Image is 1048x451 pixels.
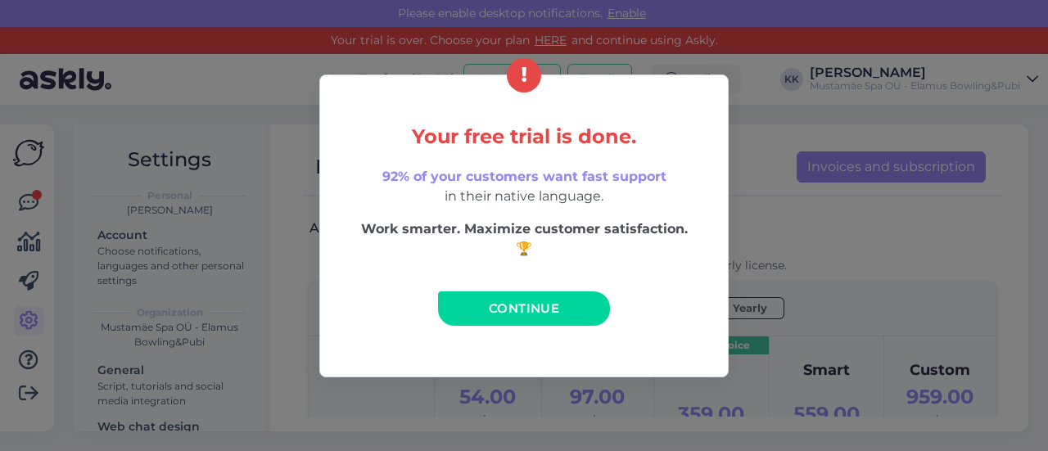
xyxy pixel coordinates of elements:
span: Continue [489,300,559,316]
h5: Your free trial is done. [355,126,693,147]
p: Work smarter. Maximize customer satisfaction. 🏆 [355,219,693,259]
p: in their native language. [355,167,693,206]
span: 92% of your customers want fast support [382,169,666,184]
a: Continue [438,291,610,326]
